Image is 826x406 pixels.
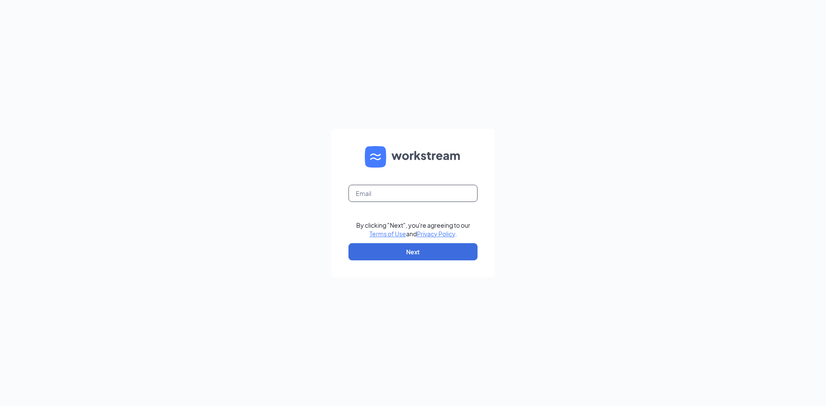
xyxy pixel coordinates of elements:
[356,221,470,238] div: By clicking "Next", you're agreeing to our and .
[348,243,478,260] button: Next
[417,230,455,238] a: Privacy Policy
[348,185,478,202] input: Email
[365,146,461,168] img: WS logo and Workstream text
[370,230,406,238] a: Terms of Use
